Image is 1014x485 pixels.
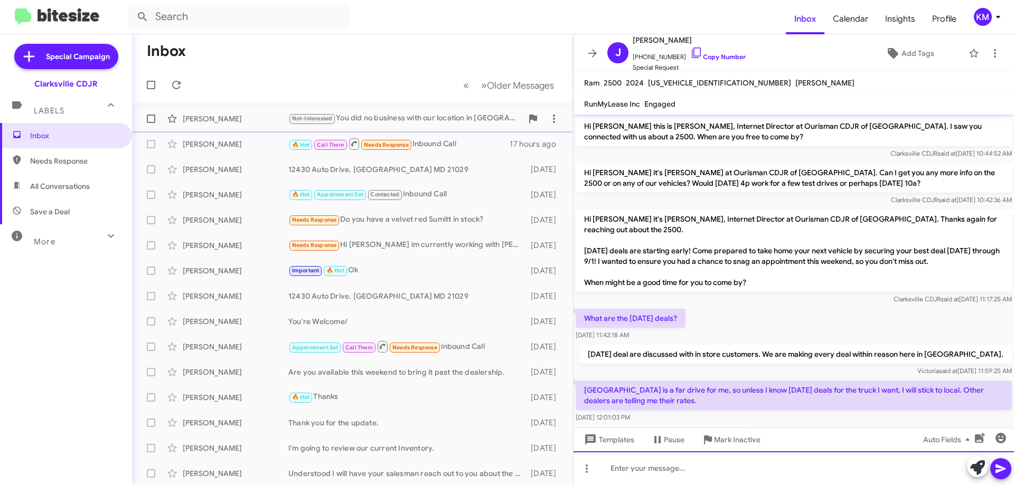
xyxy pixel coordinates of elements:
[525,417,565,428] div: [DATE]
[525,265,565,276] div: [DATE]
[183,468,288,479] div: [PERSON_NAME]
[525,443,565,453] div: [DATE]
[525,240,565,251] div: [DATE]
[183,164,288,175] div: [PERSON_NAME]
[183,316,288,327] div: [PERSON_NAME]
[690,53,746,61] a: Copy Number
[183,215,288,225] div: [PERSON_NAME]
[292,344,339,351] span: Appointment Set
[510,139,565,149] div: 17 hours ago
[938,196,956,204] span: said at
[183,443,288,453] div: [PERSON_NAME]
[183,367,288,377] div: [PERSON_NAME]
[576,381,1012,410] p: [GEOGRAPHIC_DATA] is a far drive for me, so unless I know [DATE] deals for the truck I want, I wi...
[855,44,963,63] button: Add Tags
[34,106,64,116] span: Labels
[525,291,565,301] div: [DATE]
[288,417,525,428] div: Thank you for the update.
[937,149,956,157] span: said at
[457,74,560,96] nav: Page navigation example
[475,74,560,96] button: Next
[183,291,288,301] div: [PERSON_NAME]
[288,316,525,327] div: You're Welcome/
[183,265,288,276] div: [PERSON_NAME]
[481,79,487,92] span: »
[626,78,644,88] span: 2024
[894,295,1012,303] span: Clarksville CDJR [DATE] 11:17:25 AM
[923,430,974,449] span: Auto Fields
[891,196,1012,204] span: Clarksville CDJR [DATE] 10:42:36 AM
[714,430,760,449] span: Mark Inactive
[183,113,288,124] div: [PERSON_NAME]
[915,430,982,449] button: Auto Fields
[576,331,629,339] span: [DATE] 11:42:18 AM
[292,115,333,122] span: Not-Interested
[34,237,55,246] span: More
[615,44,621,61] span: J
[890,149,1012,157] span: Clarksville CDJR [DATE] 10:44:52 AM
[648,78,791,88] span: [US_VEHICLE_IDENTIFICATION_NUMBER]
[288,164,525,175] div: 12430 Auto Drive. [GEOGRAPHIC_DATA] MD 21029
[457,74,475,96] button: Previous
[584,78,599,88] span: Ram
[288,137,510,150] div: Inbound Call
[30,130,120,141] span: Inbox
[941,295,959,303] span: said at
[487,80,554,91] span: Older Messages
[902,44,934,63] span: Add Tags
[664,430,684,449] span: Pause
[288,112,522,125] div: You did no business with our location in [GEOGRAPHIC_DATA]. On conversation.
[292,191,310,198] span: 🔥 Hot
[345,344,373,351] span: Call Them
[576,413,630,421] span: [DATE] 12:01:03 PM
[633,46,746,62] span: [PHONE_NUMBER]
[34,79,98,89] div: Clarksville CDJR
[128,4,350,30] input: Search
[939,367,957,375] span: said at
[288,468,525,479] div: Understood I will have your salesman reach out to you about the specials.
[292,394,310,401] span: 🔥 Hot
[292,216,337,223] span: Needs Response
[288,391,525,403] div: Thanks
[576,117,1012,146] p: Hi [PERSON_NAME] this is [PERSON_NAME], Internet Director at Ourisman CDJR of [GEOGRAPHIC_DATA]. ...
[317,191,363,198] span: Appointment Set
[292,267,320,274] span: Important
[974,8,992,26] div: KM
[288,214,525,226] div: Do you have a velvet red Sumitt in stock?
[525,392,565,403] div: [DATE]
[576,210,1012,292] p: Hi [PERSON_NAME] it's [PERSON_NAME], Internet Director at Ourisman CDJR of [GEOGRAPHIC_DATA]. Tha...
[582,430,634,449] span: Templates
[525,367,565,377] div: [DATE]
[183,189,288,200] div: [PERSON_NAME]
[30,181,90,192] span: All Conversations
[576,163,1012,193] p: Hi [PERSON_NAME] it's [PERSON_NAME] at Ourisman CDJR of [GEOGRAPHIC_DATA]. Can I get you any more...
[525,468,565,479] div: [DATE]
[525,341,565,352] div: [DATE]
[183,240,288,251] div: [PERSON_NAME]
[786,4,824,34] a: Inbox
[183,341,288,352] div: [PERSON_NAME]
[579,345,1012,364] p: [DATE] deal are discussed with in store customers. We are making every deal within reason here in...
[525,189,565,200] div: [DATE]
[917,367,1012,375] span: Victoria [DATE] 11:59:25 AM
[183,417,288,428] div: [PERSON_NAME]
[924,4,965,34] a: Profile
[576,309,686,328] p: What are the [DATE] deals?
[574,430,643,449] button: Templates
[288,239,525,251] div: Hi [PERSON_NAME] im currently working with [PERSON_NAME] at Ourisman to sell these cars we are ju...
[392,344,437,351] span: Needs Response
[525,316,565,327] div: [DATE]
[317,141,344,148] span: Call Them
[288,367,525,377] div: Are you available this weekend to bring it past the dealership.
[30,156,120,166] span: Needs Response
[877,4,924,34] span: Insights
[745,427,1012,446] p: Understood I will have your salesman reach out to you about the specials.
[525,164,565,175] div: [DATE]
[463,79,469,92] span: «
[288,291,525,301] div: 12430 Auto Drive. [GEOGRAPHIC_DATA] MD 21029
[644,99,675,109] span: Engaged
[183,139,288,149] div: [PERSON_NAME]
[693,430,769,449] button: Mark Inactive
[326,267,344,274] span: 🔥 Hot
